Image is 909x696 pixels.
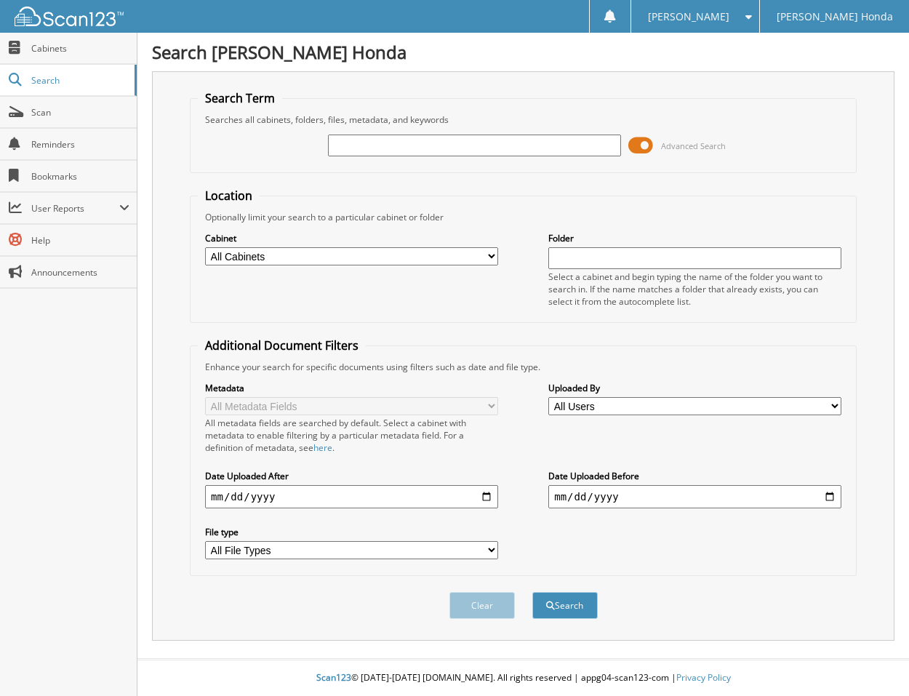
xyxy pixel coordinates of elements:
[205,485,498,508] input: start
[137,660,909,696] div: © [DATE]-[DATE] [DOMAIN_NAME]. All rights reserved | appg04-scan123-com |
[15,7,124,26] img: scan123-logo-white.svg
[198,211,849,223] div: Optionally limit your search to a particular cabinet or folder
[661,140,726,151] span: Advanced Search
[313,441,332,454] a: here
[648,12,729,21] span: [PERSON_NAME]
[31,202,119,215] span: User Reports
[31,170,129,183] span: Bookmarks
[548,382,841,394] label: Uploaded By
[198,361,849,373] div: Enhance your search for specific documents using filters such as date and file type.
[548,232,841,244] label: Folder
[205,470,498,482] label: Date Uploaded After
[205,417,498,454] div: All metadata fields are searched by default. Select a cabinet with metadata to enable filtering b...
[676,671,731,684] a: Privacy Policy
[31,138,129,151] span: Reminders
[152,40,894,64] h1: Search [PERSON_NAME] Honda
[205,526,498,538] label: File type
[777,12,893,21] span: [PERSON_NAME] Honda
[548,470,841,482] label: Date Uploaded Before
[198,113,849,126] div: Searches all cabinets, folders, files, metadata, and keywords
[548,485,841,508] input: end
[532,592,598,619] button: Search
[205,382,498,394] label: Metadata
[31,42,129,55] span: Cabinets
[316,671,351,684] span: Scan123
[205,232,498,244] label: Cabinet
[198,188,260,204] legend: Location
[31,106,129,119] span: Scan
[31,234,129,247] span: Help
[31,266,129,279] span: Announcements
[198,90,282,106] legend: Search Term
[449,592,515,619] button: Clear
[198,337,366,353] legend: Additional Document Filters
[548,271,841,308] div: Select a cabinet and begin typing the name of the folder you want to search in. If the name match...
[31,74,127,87] span: Search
